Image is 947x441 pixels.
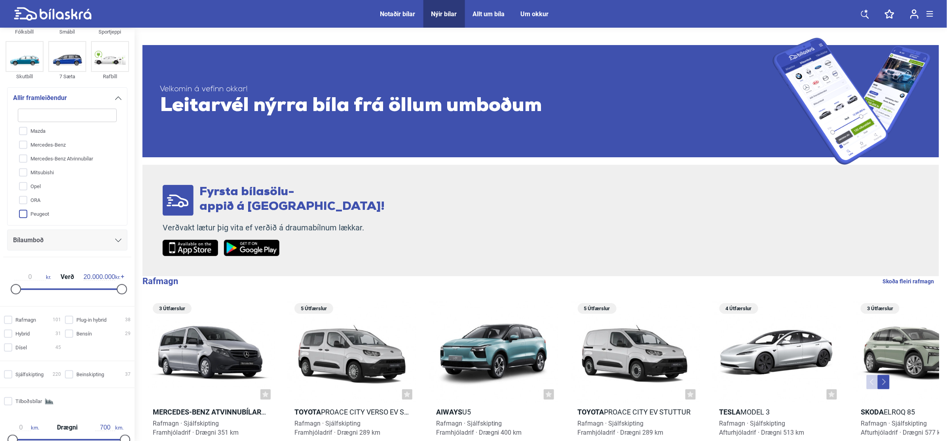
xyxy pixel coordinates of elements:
[436,420,522,436] span: Rafmagn · Sjálfskipting Framhjóladrif · Drægni 400 km
[15,370,44,379] span: Sjálfskipting
[125,316,131,324] span: 38
[76,316,106,324] span: Plug-in hybrid
[521,10,549,18] a: Um okkur
[6,27,44,36] div: Fólksbíll
[910,9,919,19] img: user-login.svg
[15,316,36,324] span: Rafmagn
[48,72,86,81] div: 7 Sæta
[84,273,120,281] span: kr.
[11,424,39,431] span: km.
[160,94,773,118] span: Leitarvél nýrra bíla frá öllum umboðum
[861,408,884,416] b: Skoda
[287,407,416,416] h2: Proace City Verso EV Stuttur
[55,330,61,338] span: 31
[436,408,462,416] b: Aiways
[48,27,86,36] div: Smábíl
[865,303,896,314] span: 3 Útfærslur
[76,370,104,379] span: Beinskipting
[719,408,741,416] b: Tesla
[15,397,42,405] span: Tilboðsbílar
[294,408,321,416] b: Toyota
[146,407,275,416] h2: eVito Tourer 129 millilangur
[883,276,934,286] a: Skoða fleiri rafmagn
[55,424,80,431] span: Drægni
[712,407,841,416] h2: Model 3
[125,330,131,338] span: 29
[719,420,805,436] span: Rafmagn · Sjálfskipting Afturhjóladrif · Drægni 513 km
[582,303,613,314] span: 5 Útfærslur
[55,343,61,352] span: 45
[6,72,44,81] div: Skutbíll
[53,370,61,379] span: 220
[15,343,27,352] span: Dísel
[867,375,879,389] button: Previous
[578,408,604,416] b: Toyota
[125,370,131,379] span: 37
[142,276,178,286] b: Rafmagn
[13,92,67,104] span: Allir framleiðendur
[13,235,44,246] span: Bílaumboð
[91,72,129,81] div: Rafbíll
[59,274,76,280] span: Verð
[878,375,890,389] button: Next
[142,38,939,165] a: Velkomin á vefinn okkar!Leitarvél nýrra bíla frá öllum umboðum
[14,273,51,281] span: kr.
[76,330,92,338] span: Bensín
[723,303,754,314] span: 4 Útfærslur
[95,424,123,431] span: km.
[473,10,505,18] a: Allt um bíla
[380,10,416,18] a: Notaðir bílar
[571,407,700,416] h2: Proace City EV Stuttur
[15,330,30,338] span: Hybrid
[163,223,385,233] p: Verðvakt lætur þig vita ef verðið á draumabílnum lækkar.
[294,420,380,436] span: Rafmagn · Sjálfskipting Framhjóladrif · Drægni 289 km
[298,303,329,314] span: 5 Útfærslur
[861,420,946,436] span: Rafmagn · Sjálfskipting Afturhjóladrif · Drægni 577 km
[157,303,188,314] span: 3 Útfærslur
[199,186,385,213] span: Fyrsta bílasölu- appið á [GEOGRAPHIC_DATA]!
[431,10,457,18] a: Nýir bílar
[429,407,558,416] h2: U5
[578,420,664,436] span: Rafmagn · Sjálfskipting Framhjóladrif · Drægni 289 km
[53,316,61,324] span: 101
[153,408,266,416] b: Mercedes-Benz Atvinnubílar
[153,420,239,436] span: Rafmagn · Sjálfskipting Framhjóladrif · Drægni 351 km
[91,27,129,36] div: Sportjeppi
[160,85,773,94] span: Velkomin á vefinn okkar!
